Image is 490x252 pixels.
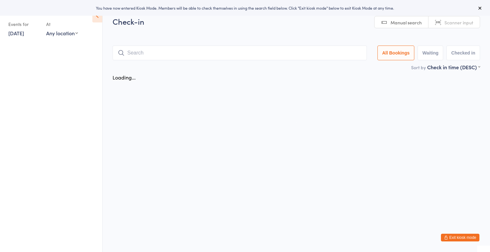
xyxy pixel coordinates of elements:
button: Checked in [446,46,480,60]
div: At [46,19,78,29]
span: Manual search [391,19,422,26]
h2: Check-in [113,16,480,27]
div: Loading... [113,74,136,81]
button: All Bookings [377,46,415,60]
label: Sort by [411,64,426,71]
button: Exit kiosk mode [441,234,479,241]
button: Waiting [418,46,443,60]
a: [DATE] [8,29,24,37]
input: Search [113,46,367,60]
div: Events for [8,19,40,29]
div: Any location [46,29,78,37]
div: Check in time (DESC) [427,63,480,71]
span: Scanner input [444,19,473,26]
div: You have now entered Kiosk Mode. Members will be able to check themselves in using the search fie... [10,5,480,11]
